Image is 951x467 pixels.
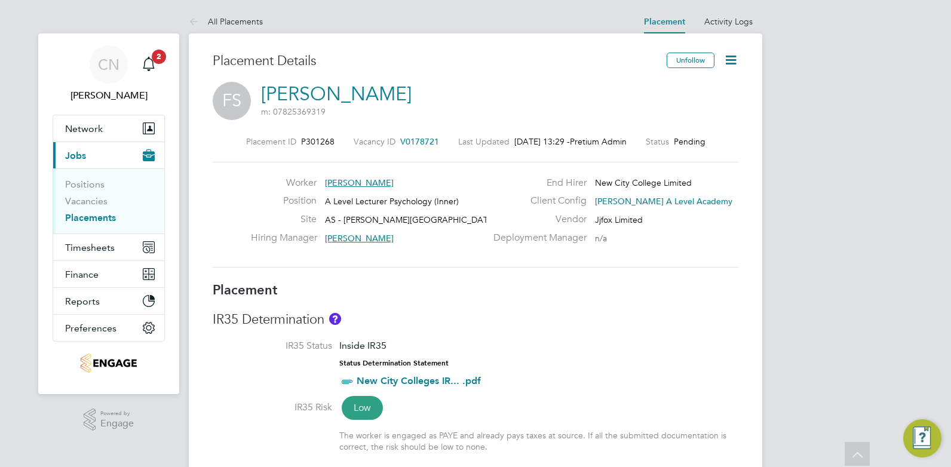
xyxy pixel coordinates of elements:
span: A Level Lecturer Psychology (Inner) [325,196,459,207]
button: Timesheets [53,234,164,260]
a: Activity Logs [704,16,753,27]
span: Network [65,123,103,134]
span: AS - [PERSON_NAME][GEOGRAPHIC_DATA] [325,214,496,225]
h3: Placement Details [213,53,658,70]
label: IR35 Status [213,340,332,352]
label: Position [251,195,317,207]
label: Placement ID [246,136,296,147]
a: CN[PERSON_NAME] [53,45,165,103]
span: New City College Limited [595,177,692,188]
label: End Hirer [486,177,587,189]
button: Engage Resource Center [903,419,941,457]
span: Jjfox Limited [595,214,643,225]
b: Placement [213,282,278,298]
span: Pending [674,136,705,147]
h3: IR35 Determination [213,311,738,328]
span: Jobs [65,150,86,161]
nav: Main navigation [38,33,179,394]
span: Finance [65,269,99,280]
label: Vacancy ID [354,136,395,147]
a: Placement [644,17,685,27]
img: jjfox-logo-retina.png [81,354,136,373]
strong: Status Determination Statement [339,359,449,367]
a: All Placements [189,16,263,27]
span: FS [213,82,251,120]
span: [PERSON_NAME] [325,233,394,244]
a: Positions [65,179,105,190]
span: Reports [65,296,100,307]
span: CN [98,57,119,72]
span: Timesheets [65,242,115,253]
span: [DATE] 13:29 - [514,136,570,147]
button: Reports [53,288,164,314]
span: [PERSON_NAME] A Level Academy [595,196,732,207]
span: 2 [152,50,166,64]
span: Engage [100,419,134,429]
a: Go to home page [53,354,165,373]
label: Status [646,136,669,147]
button: Network [53,115,164,142]
a: [PERSON_NAME] [261,82,412,106]
span: Inside IR35 [339,340,386,351]
a: Powered byEngage [84,408,134,431]
span: n/a [595,233,607,244]
div: Jobs [53,168,164,233]
button: Jobs [53,142,164,168]
a: New City Colleges IR... .pdf [357,375,481,386]
label: Site [251,213,317,226]
button: Finance [53,261,164,287]
div: The worker is engaged as PAYE and already pays taxes at source. If all the submitted documentatio... [339,430,738,451]
span: V0178721 [400,136,439,147]
span: P301268 [301,136,335,147]
span: Charlie Nunn [53,88,165,103]
button: About IR35 [329,313,341,325]
span: Powered by [100,408,134,419]
button: Preferences [53,315,164,341]
button: Unfollow [667,53,714,68]
label: Deployment Manager [486,232,587,244]
label: Worker [251,177,317,189]
a: Placements [65,212,116,223]
label: Vendor [486,213,587,226]
span: m: 07825369319 [261,106,326,117]
label: Client Config [486,195,587,207]
span: Pretium Admin [570,136,627,147]
span: Preferences [65,322,116,334]
label: Last Updated [458,136,510,147]
span: Low [342,396,383,420]
label: IR35 Risk [213,401,332,414]
label: Hiring Manager [251,232,317,244]
span: [PERSON_NAME] [325,177,394,188]
a: Vacancies [65,195,108,207]
a: 2 [137,45,161,84]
